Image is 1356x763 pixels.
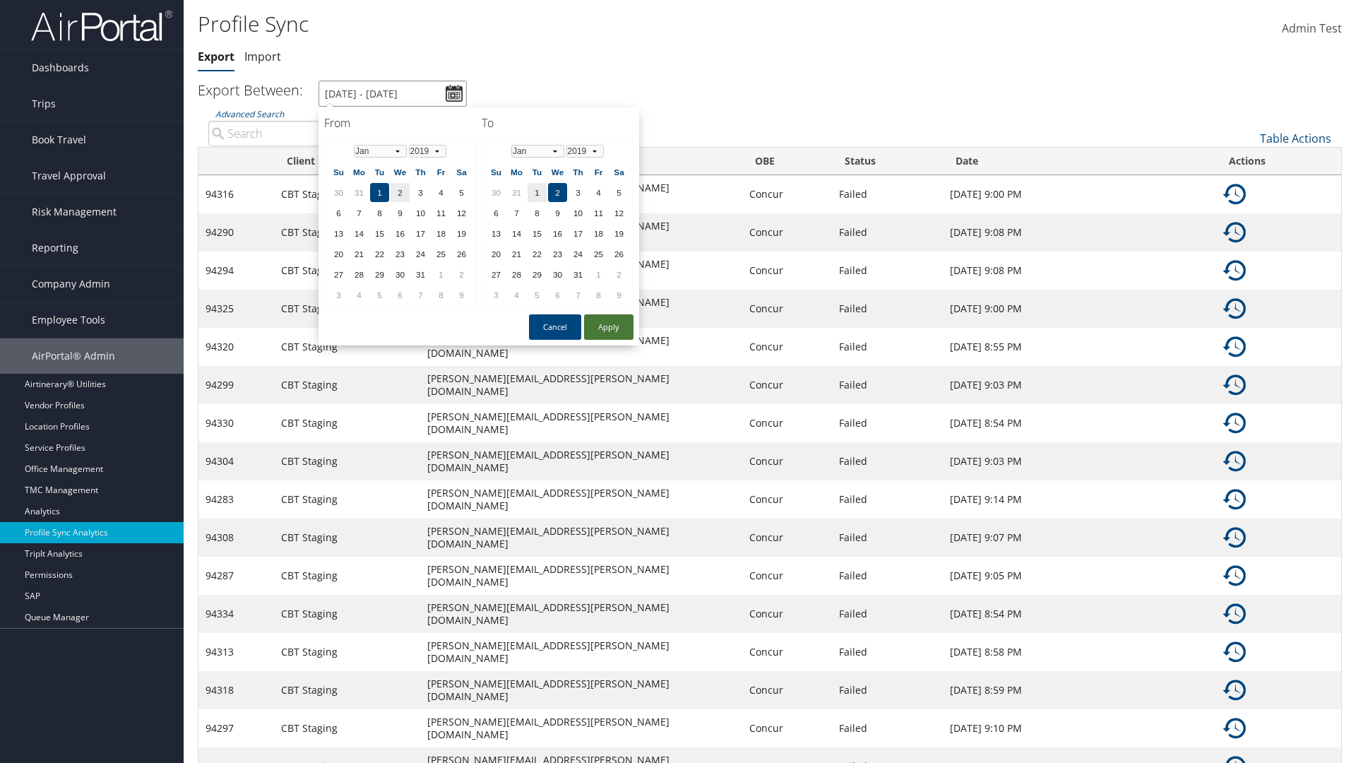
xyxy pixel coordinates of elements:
[32,302,105,338] span: Employee Tools
[370,244,389,264] td: 22
[411,244,430,264] td: 24
[569,162,588,182] th: Th
[742,519,832,557] td: Concur
[1223,606,1246,620] a: Details
[274,148,420,175] th: Client: activate to sort column ascending
[420,633,742,671] td: [PERSON_NAME][EMAIL_ADDRESS][PERSON_NAME][DOMAIN_NAME]
[589,203,608,223] td: 11
[507,244,526,264] td: 21
[1223,526,1246,549] img: ta-history.png
[350,285,369,304] td: 4
[432,162,451,182] th: Fr
[432,224,451,243] td: 18
[609,183,629,202] td: 5
[548,203,567,223] td: 9
[528,183,547,202] td: 1
[391,244,410,264] td: 23
[742,709,832,747] td: Concur
[1223,221,1246,244] img: ta-history.png
[274,366,420,404] td: CBT Staging
[370,224,389,243] td: 15
[420,709,742,747] td: [PERSON_NAME][EMAIL_ADDRESS][PERSON_NAME][DOMAIN_NAME]
[1223,717,1246,740] img: ta-history.png
[943,671,1216,709] td: [DATE] 8:59 PM
[609,265,629,284] td: 2
[420,519,742,557] td: [PERSON_NAME][EMAIL_ADDRESS][PERSON_NAME][DOMAIN_NAME]
[1223,450,1246,473] img: ta-history.png
[1223,374,1246,396] img: ta-history.png
[274,519,420,557] td: CBT Staging
[589,265,608,284] td: 1
[274,671,420,709] td: CBT Staging
[244,49,281,64] a: Import
[215,108,284,120] a: Advanced Search
[452,183,471,202] td: 5
[1282,20,1342,36] span: Admin Test
[1282,7,1342,51] a: Admin Test
[487,183,506,202] td: 30
[548,265,567,284] td: 30
[548,183,567,202] td: 2
[1223,339,1246,353] a: Details
[742,366,832,404] td: Concur
[487,203,506,223] td: 6
[350,265,369,284] td: 28
[1223,225,1246,238] a: Details
[943,633,1216,671] td: [DATE] 8:58 PM
[1223,263,1246,276] a: Details
[832,595,943,633] td: Failed
[274,595,420,633] td: CBT Staging
[832,557,943,595] td: Failed
[528,203,547,223] td: 8
[274,557,420,595] td: CBT Staging
[589,162,608,182] th: Fr
[943,519,1216,557] td: [DATE] 9:07 PM
[609,203,629,223] td: 12
[274,175,420,213] td: CBT Staging
[452,162,471,182] th: Sa
[1260,131,1331,146] a: Table Actions
[832,442,943,480] td: Failed
[1216,148,1341,175] th: Actions
[487,162,506,182] th: Su
[198,671,274,709] td: 94318
[370,203,389,223] td: 8
[274,290,420,328] td: CBT Staging
[507,203,526,223] td: 7
[452,203,471,223] td: 12
[32,230,78,266] span: Reporting
[350,203,369,223] td: 7
[1223,603,1246,625] img: ta-history.png
[1223,641,1246,663] img: ta-history.png
[198,595,274,633] td: 94334
[507,224,526,243] td: 14
[943,290,1216,328] td: [DATE] 9:00 PM
[589,285,608,304] td: 8
[742,213,832,252] td: Concur
[420,366,742,404] td: [PERSON_NAME][EMAIL_ADDRESS][PERSON_NAME][DOMAIN_NAME]
[482,115,634,131] h4: To
[1223,644,1246,658] a: Details
[452,224,471,243] td: 19
[832,252,943,290] td: Failed
[943,557,1216,595] td: [DATE] 9:05 PM
[1223,488,1246,511] img: ta-history.png
[432,183,451,202] td: 4
[507,285,526,304] td: 4
[411,162,430,182] th: Th
[274,442,420,480] td: CBT Staging
[943,404,1216,442] td: [DATE] 8:54 PM
[32,50,89,85] span: Dashboards
[370,183,389,202] td: 1
[528,285,547,304] td: 5
[832,480,943,519] td: Failed
[1223,492,1246,505] a: Details
[943,709,1216,747] td: [DATE] 9:10 PM
[1223,564,1246,587] img: ta-history.png
[1223,297,1246,320] img: ta-history.png
[329,285,348,304] td: 3
[198,328,274,366] td: 94320
[742,671,832,709] td: Concur
[420,328,742,366] td: [PERSON_NAME][EMAIL_ADDRESS][PERSON_NAME][DOMAIN_NAME]
[274,404,420,442] td: CBT Staging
